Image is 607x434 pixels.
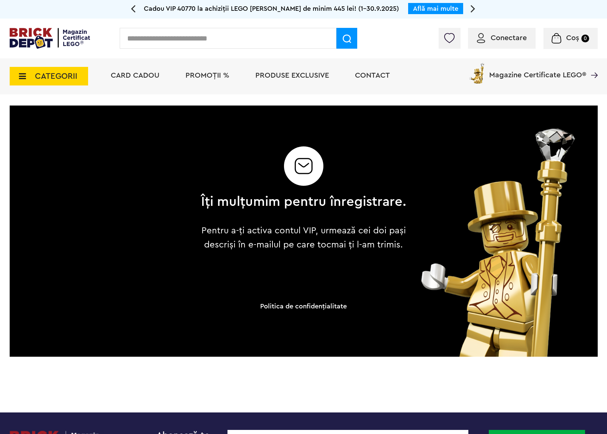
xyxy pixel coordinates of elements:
[566,34,579,42] span: Coș
[491,34,527,42] span: Conectare
[111,72,159,79] a: Card Cadou
[35,72,77,80] span: CATEGORII
[581,35,589,42] small: 0
[413,5,458,12] a: Află mai multe
[355,72,390,79] a: Contact
[144,5,399,12] span: Cadou VIP 40770 la achiziții LEGO [PERSON_NAME] de minim 445 lei! (1-30.9.2025)
[586,62,598,69] a: Magazine Certificate LEGO®
[489,62,586,79] span: Magazine Certificate LEGO®
[255,72,329,79] a: Produse exclusive
[260,303,347,310] a: Politica de confidenţialitate
[201,195,406,209] h2: Îți mulțumim pentru înregistrare.
[477,34,527,42] a: Conectare
[185,72,229,79] a: PROMOȚII %
[195,224,412,252] p: Pentru a-ți activa contul VIP, urmează cei doi pași descriși în e-mailul pe care tocmai ți l-am t...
